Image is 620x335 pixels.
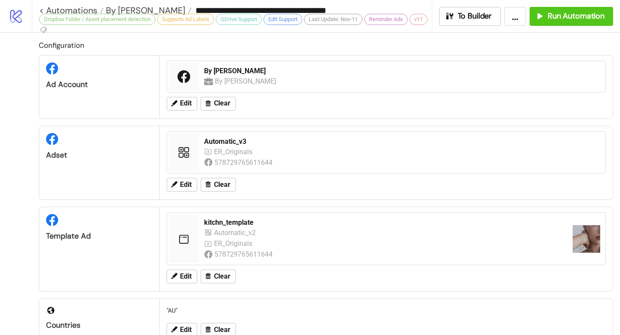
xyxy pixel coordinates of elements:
div: Reminder Ads [364,14,408,25]
span: Clear [214,99,230,107]
div: Automatic_v3 [204,137,600,146]
div: "AU" [163,302,609,319]
span: Clear [214,326,230,334]
div: Template Ad [46,231,152,241]
span: Edit [180,273,192,280]
div: GDrive Support [216,14,262,25]
button: ... [504,7,526,26]
span: Run Automation [548,11,604,21]
h2: Configuration [39,40,613,51]
button: Edit [167,270,197,283]
button: Run Automation [530,7,613,26]
div: Edit Support [263,14,302,25]
div: By [PERSON_NAME] [204,66,600,76]
span: To Builder [458,11,492,21]
div: 578729765611644 [214,157,274,168]
span: Clear [214,273,230,280]
div: Supports Ad Labels [157,14,214,25]
button: To Builder [439,7,501,26]
div: Automatic_v2 [214,227,258,238]
span: Clear [214,181,230,189]
div: 578729765611644 [214,249,274,260]
div: Ad Account [46,80,152,90]
img: https://scontent-fra5-2.xx.fbcdn.net/v/t45.1600-4/491810685_4161197284112418_8076818386669981967_... [573,225,600,253]
button: Edit [167,97,197,111]
div: Countries [46,320,152,330]
div: Dropbox Folder / Asset placement detection [39,14,155,25]
div: Adset [46,150,152,160]
span: Edit [180,181,192,189]
span: Edit [180,326,192,334]
span: By [PERSON_NAME] [104,5,185,16]
div: By [PERSON_NAME] [215,76,277,87]
div: ER_Originals [214,146,254,157]
div: v11 [409,14,428,25]
a: By [PERSON_NAME] [104,6,192,15]
button: Edit [167,178,197,192]
span: Edit [180,99,192,107]
button: Clear [201,270,236,283]
a: < Automations [39,6,104,15]
button: Clear [201,97,236,111]
div: Last Update: Nov-11 [304,14,363,25]
div: kitchn_template [204,218,566,227]
div: ER_Originals [214,238,254,249]
button: Clear [201,178,236,192]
